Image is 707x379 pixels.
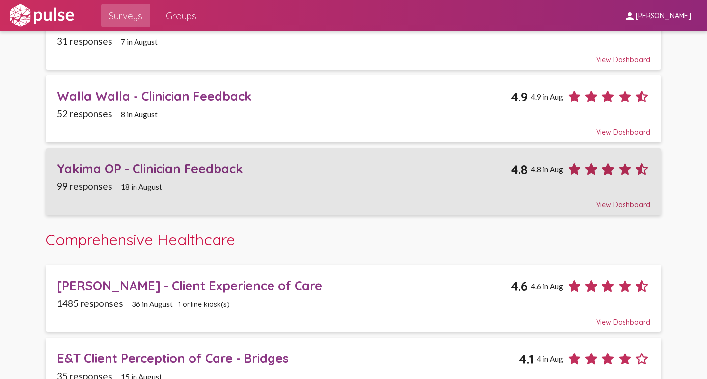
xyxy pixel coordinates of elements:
[166,7,196,25] span: Groups
[121,182,162,191] span: 18 in August
[511,162,528,177] span: 4.8
[121,37,158,46] span: 7 in August
[531,282,563,291] span: 4.6 in Aug
[178,300,230,309] span: 1 online kiosk(s)
[636,12,691,21] span: [PERSON_NAME]
[511,278,528,294] span: 4.6
[46,230,235,249] span: Comprehensive Healthcare
[57,180,112,192] span: 99 responses
[511,89,528,104] span: 4.9
[57,298,123,309] span: 1485 responses
[519,352,534,367] span: 4.1
[57,161,511,176] div: Yakima OP - Clinician Feedback
[624,10,636,22] mat-icon: person
[158,4,204,27] a: Groups
[8,3,76,28] img: white-logo.svg
[57,88,511,103] div: Walla Walla - Clinician Feedback
[109,7,142,25] span: Surveys
[57,35,112,47] span: 31 responses
[57,108,112,119] span: 52 responses
[46,2,661,70] a: Sunnyside - Clinician Feedback4.54.6 in Aug31 responses7 in AugustView Dashboard
[57,351,519,366] div: E&T Client Perception of Care - Bridges
[57,192,650,209] div: View Dashboard
[46,148,661,215] a: Yakima OP - Clinician Feedback4.84.8 in Aug99 responses18 in AugustView Dashboard
[121,110,158,119] span: 8 in August
[57,119,650,137] div: View Dashboard
[101,4,150,27] a: Surveys
[57,278,511,293] div: [PERSON_NAME] - Client Experience of Care
[531,165,563,174] span: 4.8 in Aug
[132,300,173,308] span: 36 in August
[57,309,650,327] div: View Dashboard
[616,6,699,25] button: [PERSON_NAME]
[57,47,650,64] div: View Dashboard
[531,92,563,101] span: 4.9 in Aug
[46,75,661,142] a: Walla Walla - Clinician Feedback4.94.9 in Aug52 responses8 in AugustView Dashboard
[46,265,661,332] a: [PERSON_NAME] - Client Experience of Care4.64.6 in Aug1485 responses36 in August1 online kiosk(s)...
[537,354,563,363] span: 4 in Aug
